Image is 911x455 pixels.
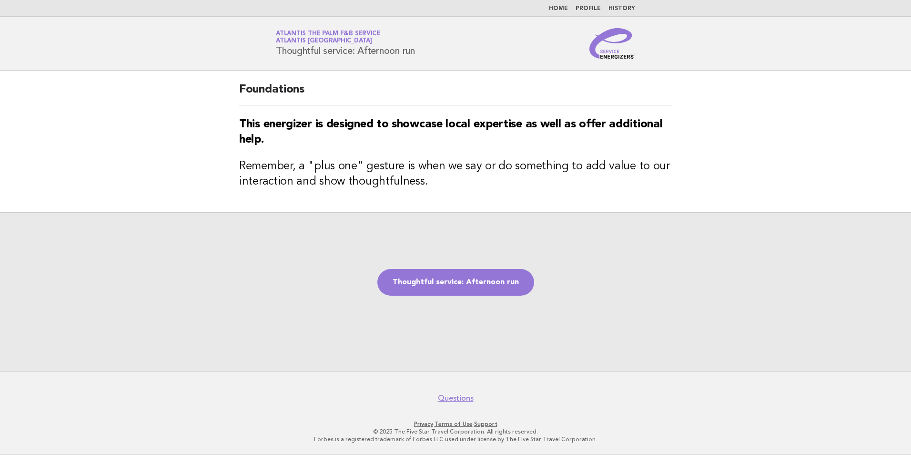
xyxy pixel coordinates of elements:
span: Atlantis [GEOGRAPHIC_DATA] [276,38,372,44]
h1: Thoughtful service: Afternoon run [276,31,415,56]
a: Home [549,6,568,11]
a: History [608,6,635,11]
p: © 2025 The Five Star Travel Corporation. All rights reserved. [164,428,747,435]
strong: This energizer is designed to showcase local expertise as well as offer additional help. [239,119,662,145]
a: Questions [438,393,474,403]
a: Thoughtful service: Afternoon run [377,269,534,296]
a: Privacy [414,421,433,427]
a: Terms of Use [435,421,473,427]
a: Atlantis the Palm F&B ServiceAtlantis [GEOGRAPHIC_DATA] [276,31,380,44]
a: Profile [576,6,601,11]
h3: Remember, a "plus one" gesture is when we say or do something to add value to our interaction and... [239,159,672,189]
img: Service Energizers [589,28,635,59]
a: Support [474,421,497,427]
p: Forbes is a registered trademark of Forbes LLC used under license by The Five Star Travel Corpora... [164,435,747,443]
h2: Foundations [239,82,672,105]
p: · · [164,420,747,428]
